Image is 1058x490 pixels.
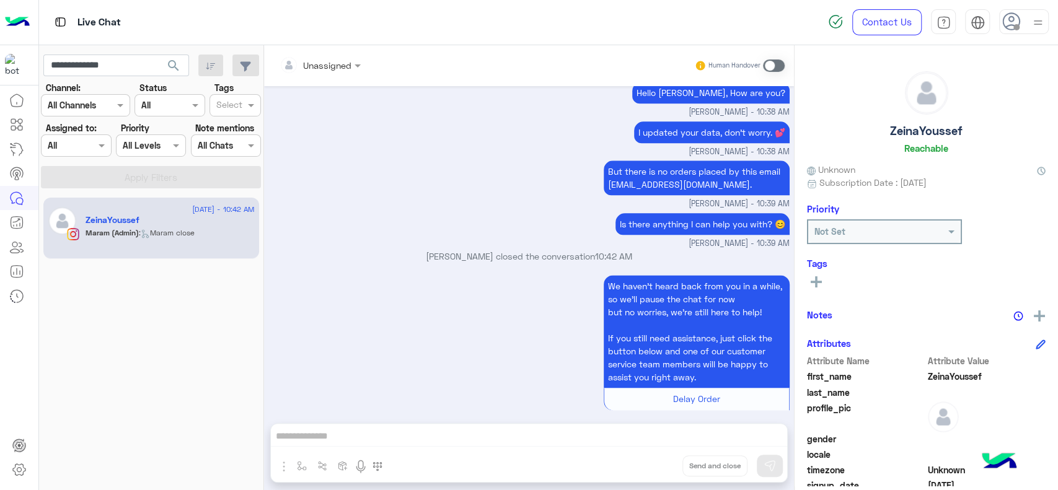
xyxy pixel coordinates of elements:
[807,309,832,320] h6: Notes
[971,15,985,30] img: tab
[46,121,97,134] label: Assigned to:
[46,81,81,94] label: Channel:
[689,107,790,118] span: [PERSON_NAME] - 10:38 AM
[807,370,925,383] span: first_name
[807,258,1046,269] h6: Tags
[192,204,254,215] span: [DATE] - 10:42 AM
[53,14,68,30] img: tab
[828,14,843,29] img: spinner
[5,9,30,35] img: Logo
[689,146,790,158] span: [PERSON_NAME] - 10:38 AM
[906,72,948,114] img: defaultAdmin.png
[682,455,747,476] button: Send and close
[48,207,76,235] img: defaultAdmin.png
[807,432,925,445] span: gender
[139,228,195,237] span: : Maram close
[890,124,963,138] h5: ZeinaYoussef
[931,9,956,35] a: tab
[807,386,925,399] span: last_name
[1034,310,1045,322] img: add
[807,163,855,176] span: Unknown
[77,14,121,31] p: Live Chat
[928,370,1046,383] span: ZeinaYoussef
[673,393,720,404] span: Delay Order
[269,250,790,263] p: [PERSON_NAME] closed the conversation
[807,338,851,349] h6: Attributes
[708,61,760,71] small: Human Handover
[928,448,1046,461] span: null
[928,401,959,432] img: defaultAdmin.png
[807,354,925,367] span: Attribute Name
[928,463,1046,476] span: Unknown
[604,160,790,195] p: 30/8/2025, 10:39 AM
[689,238,790,250] span: [PERSON_NAME] - 10:39 AM
[615,213,790,235] p: 30/8/2025, 10:39 AM
[214,98,242,114] div: Select
[5,54,27,76] img: 317874714732967
[807,401,925,430] span: profile_pic
[689,198,790,210] span: [PERSON_NAME] - 10:39 AM
[807,448,925,461] span: locale
[807,203,839,214] h6: Priority
[977,440,1021,484] img: hulul-logo.png
[632,82,790,103] p: 30/8/2025, 10:38 AM
[634,121,790,143] p: 30/8/2025, 10:38 AM
[928,354,1046,367] span: Attribute Value
[819,176,927,189] span: Subscription Date : [DATE]
[86,215,139,225] h5: ZeinaYoussef
[928,432,1046,445] span: null
[86,228,139,237] span: Maram (Admin)
[604,275,790,388] p: 30/8/2025, 10:42 AM
[937,15,951,30] img: tab
[139,81,167,94] label: Status
[166,58,181,73] span: search
[67,228,79,240] img: Instagram
[1030,15,1046,30] img: profile
[214,81,234,94] label: Tags
[904,142,948,154] h6: Reachable
[595,251,632,261] span: 10:42 AM
[195,121,254,134] label: Note mentions
[41,166,261,188] button: Apply Filters
[121,121,149,134] label: Priority
[1013,311,1023,321] img: notes
[852,9,922,35] a: Contact Us
[159,55,189,81] button: search
[807,463,925,476] span: timezone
